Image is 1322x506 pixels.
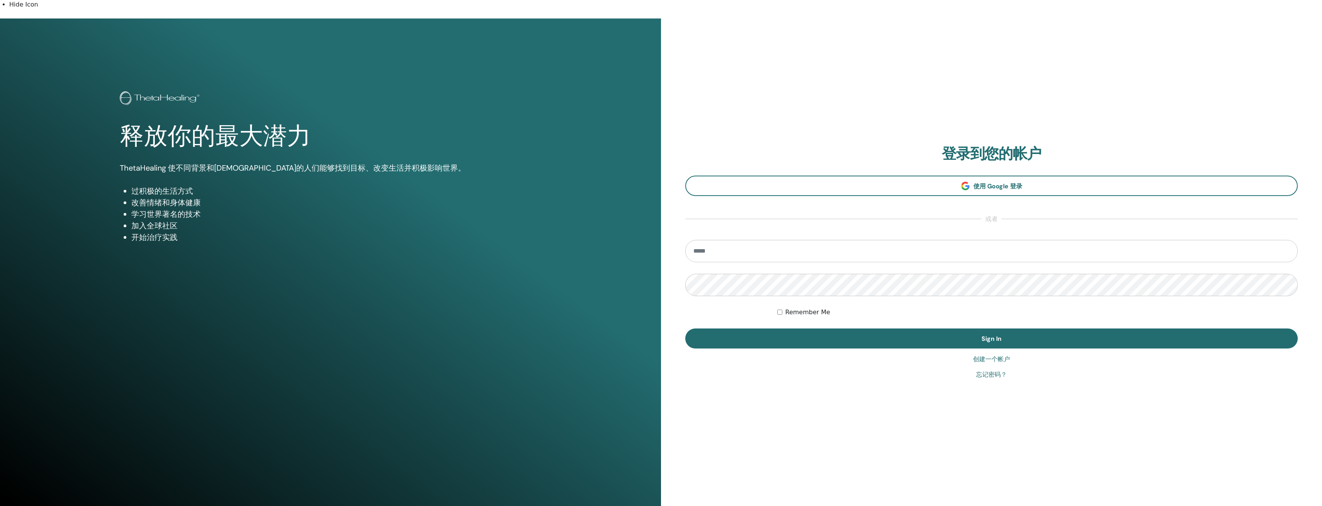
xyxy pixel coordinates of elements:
li: 加入全球社区 [131,220,541,231]
li: 过积极的生活方式 [131,185,541,197]
h1: 释放你的最大潜力 [120,122,541,151]
span: Hide Icon [9,1,38,8]
li: 开始治疗实践 [131,231,541,243]
a: 忘记密码？ [976,370,1007,379]
span: 使用 Google 登录 [973,182,1022,190]
span: 或者 [981,214,1002,224]
a: 创建一个帐户 [973,355,1010,364]
a: 使用 Google 登录 [685,176,1298,196]
li: 学习世界著名的技术 [131,208,541,220]
span: Sign In [981,335,1002,343]
li: 改善情绪和身体健康 [131,197,541,208]
p: ThetaHealing 使不同背景和[DEMOGRAPHIC_DATA]的人们能够找到目标、改变生活并积极影响世界。 [120,162,541,174]
h2: 登录到您的帐户 [685,145,1298,163]
div: Keep me authenticated indefinitely or until I manually logout [777,308,1298,317]
label: Remember Me [785,308,830,317]
button: Sign In [685,328,1298,349]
